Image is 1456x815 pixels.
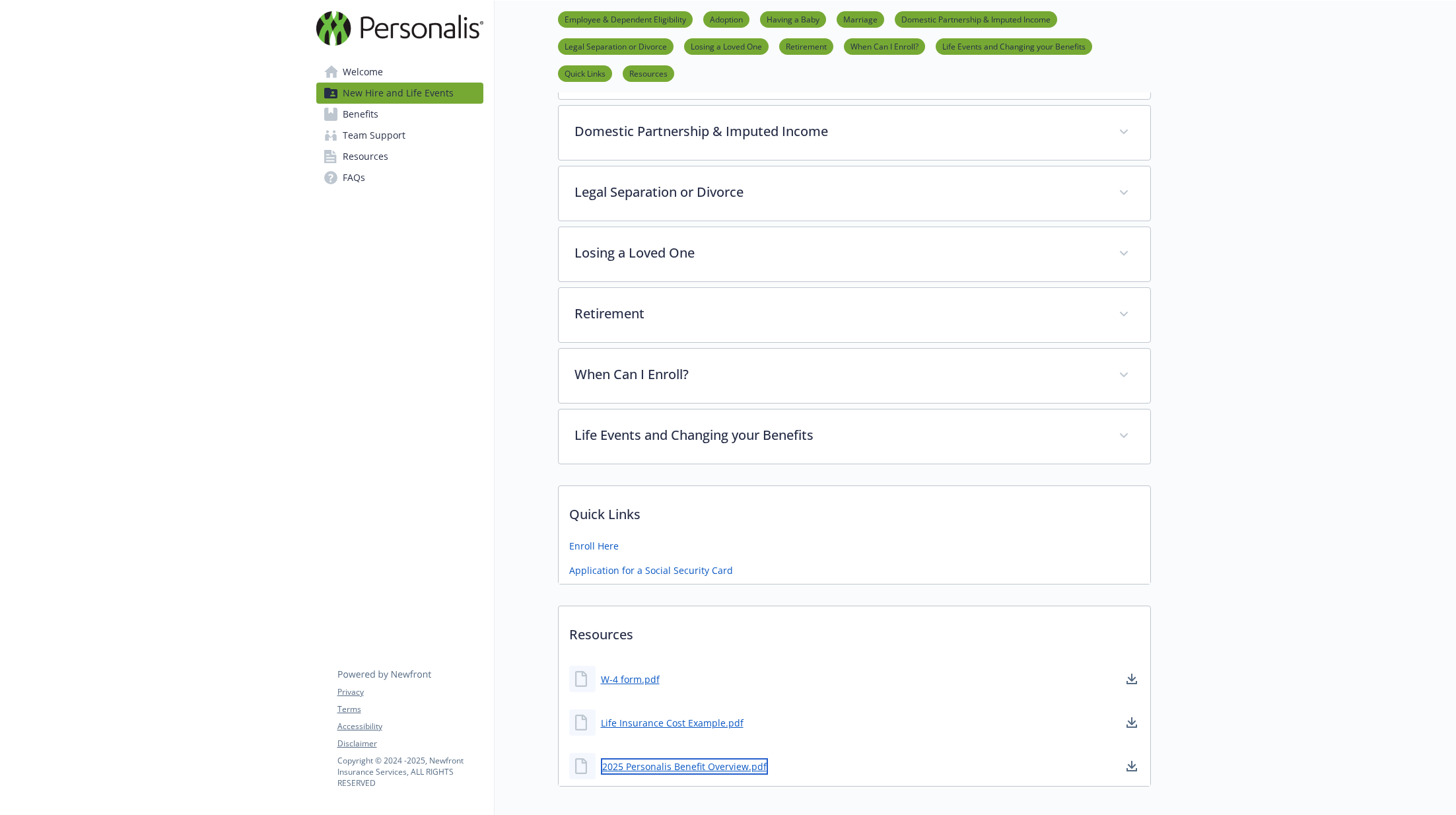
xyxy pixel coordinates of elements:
a: Domestic Partnership & Imputed Income [895,13,1057,25]
a: Disclaimer [337,738,483,750]
span: New Hire and Life Events [343,83,454,104]
a: Resources [623,67,674,79]
p: Copyright © 2024 - 2025 , Newfront Insurance Services, ALL RIGHTS RESERVED [337,755,483,789]
a: download document [1124,715,1140,730]
p: Losing a Loved One [574,243,1103,263]
span: FAQs [343,167,365,188]
a: download document [1124,758,1140,774]
a: Welcome [316,61,483,83]
p: Domestic Partnership & Imputed Income [574,122,1103,141]
a: Terms [337,703,483,715]
a: Resources [316,146,483,167]
a: Quick Links [558,67,612,79]
a: Losing a Loved One [684,40,769,52]
a: FAQs [316,167,483,188]
a: 2025 Personalis Benefit Overview.pdf [601,758,768,775]
div: Life Events and Changing your Benefits [559,409,1150,464]
a: Legal Separation or Divorce [558,40,674,52]
a: Having a Baby [760,13,826,25]
a: Life Insurance Cost Example.pdf [601,716,744,730]
a: Marriage [837,13,884,25]
div: When Can I Enroll? [559,349,1150,403]
a: Team Support [316,125,483,146]
span: Team Support [343,125,405,146]
span: Welcome [343,61,383,83]
span: Resources [343,146,388,167]
a: Retirement [779,40,833,52]
a: Accessibility [337,721,483,732]
a: download document [1124,671,1140,687]
a: Benefits [316,104,483,125]
div: Domestic Partnership & Imputed Income [559,106,1150,160]
a: New Hire and Life Events [316,83,483,104]
a: Enroll Here [569,539,619,553]
a: W-4 form.pdf [601,672,660,686]
p: Legal Separation or Divorce [574,182,1103,202]
div: Losing a Loved One [559,227,1150,281]
p: When Can I Enroll? [574,365,1103,384]
p: Life Events and Changing your Benefits [574,425,1103,445]
p: Retirement [574,304,1103,324]
a: Adoption [703,13,749,25]
p: Quick Links [559,486,1150,535]
div: Retirement [559,288,1150,342]
a: Life Events and Changing your Benefits [936,40,1092,52]
a: Privacy [337,686,483,698]
div: Legal Separation or Divorce [559,166,1150,221]
a: Application for a Social Security Card [569,563,733,577]
span: Benefits [343,104,378,125]
a: When Can I Enroll? [844,40,925,52]
a: Employee & Dependent Eligibility [558,13,693,25]
p: Resources [559,606,1150,655]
